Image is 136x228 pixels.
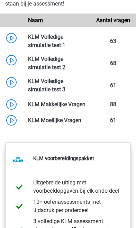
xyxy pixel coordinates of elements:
[23,33,91,49] div: KLM Volledige simulatie test 1
[23,55,91,72] div: KLM Volledige simulatie test 2
[23,16,91,25] div: Naam
[23,100,91,109] div: KLM Makkelijke Vragen
[23,77,91,94] div: KLM Volledige simulatie test 3
[23,116,91,125] div: KLM Moeilijke Vragen
[91,16,136,25] div: Aantal vragen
